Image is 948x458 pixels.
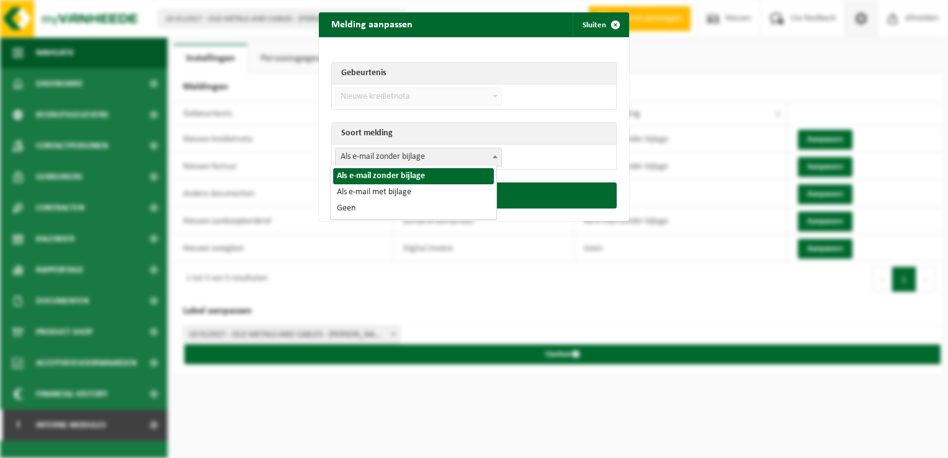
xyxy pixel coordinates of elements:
span: Nieuwe kredietnota [336,88,501,106]
span: Als e-mail zonder bijlage [335,148,502,166]
li: Als e-mail met bijlage [333,184,494,200]
th: Soort melding [332,123,616,145]
span: Als e-mail zonder bijlage [336,148,501,166]
h2: Melding aanpassen [319,12,425,36]
span: Nieuwe kredietnota [335,88,502,106]
th: Gebeurtenis [332,63,616,84]
li: Geen [333,200,494,217]
button: Sluiten [573,12,628,37]
li: Als e-mail zonder bijlage [333,168,494,184]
